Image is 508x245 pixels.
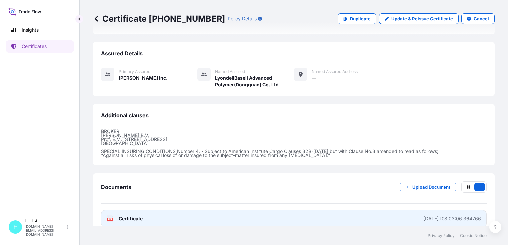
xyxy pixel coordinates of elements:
a: Duplicate [338,13,376,24]
span: H [13,224,18,230]
a: Certificates [6,40,74,53]
span: Named Assured [215,69,245,74]
div: [DATE]T08:03:06.364766 [423,215,481,222]
p: Duplicate [350,15,371,22]
p: BROKER: [PERSON_NAME] B.V. Prof. E.M. [STREET_ADDRESS] [GEOGRAPHIC_DATA] SPECIAL INSURING CONDITI... [101,129,487,157]
a: Cookie Notice [460,233,487,238]
a: Insights [6,23,74,37]
a: PDFCertificate[DATE]T08:03:06.364766 [101,210,487,227]
p: Update & Reissue Certificate [391,15,453,22]
p: Hill Hu [25,218,66,223]
p: Certificate [PHONE_NUMBER] [93,13,225,24]
p: Cancel [474,15,489,22]
span: Assured Details [101,50,143,57]
button: Cancel [461,13,495,24]
span: Named Assured Address [312,69,358,74]
span: Documents [101,184,131,190]
button: Upload Document [400,182,456,192]
span: — [312,75,316,81]
a: Update & Reissue Certificate [379,13,459,24]
span: Certificate [119,215,143,222]
span: Primary assured [119,69,150,74]
span: LyondellBasell Advanced Polymer(Dongguan) Co. Ltd [215,75,294,88]
p: Certificates [22,43,47,50]
p: Upload Document [412,184,450,190]
p: Policy Details [228,15,257,22]
p: Insights [22,27,39,33]
p: [DOMAIN_NAME][EMAIL_ADDRESS][DOMAIN_NAME] [25,224,66,236]
span: Additional clauses [101,112,149,119]
span: [PERSON_NAME] Inc. [119,75,168,81]
a: Privacy Policy [428,233,455,238]
text: PDF [108,218,112,221]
